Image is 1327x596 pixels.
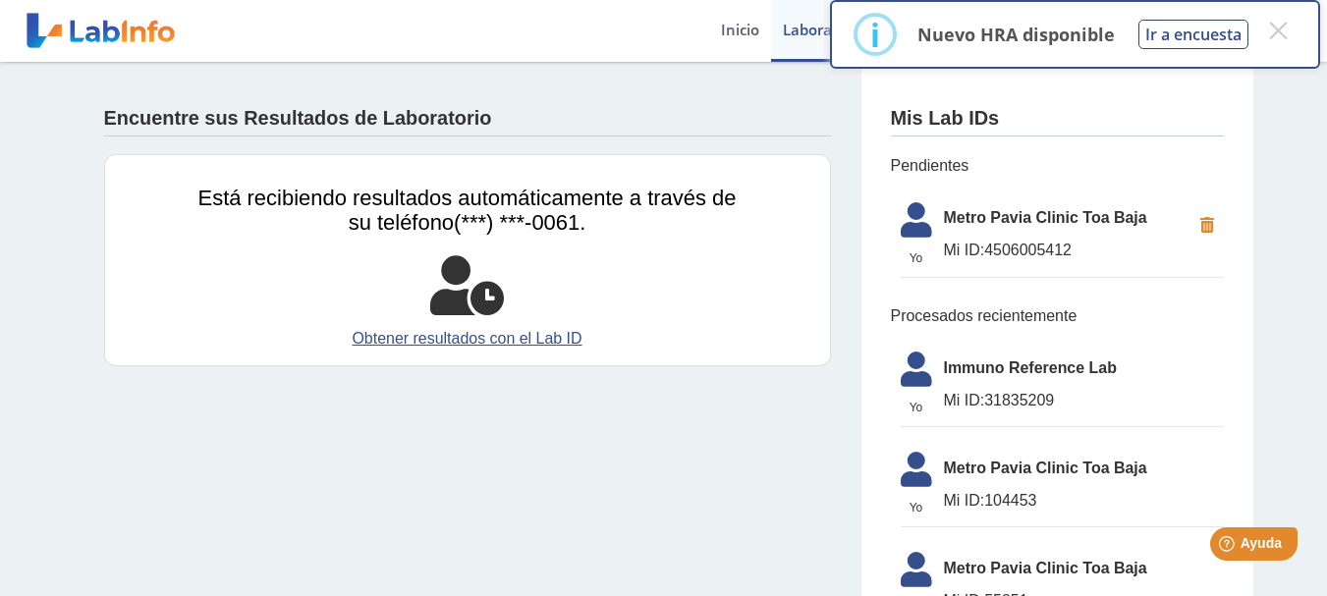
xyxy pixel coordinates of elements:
span: Yo [889,249,944,267]
span: Metro Pavia Clinic Toa Baja [944,457,1224,480]
span: Procesados recientemente [891,304,1224,328]
span: Immuno Reference Lab [944,356,1224,380]
span: Está recibiendo resultados automáticamente a través de su teléfono [198,186,737,235]
button: Ir a encuesta [1138,20,1248,49]
span: 4506005412 [944,239,1190,262]
div: i [870,17,880,52]
span: Pendientes [891,154,1224,178]
span: Metro Pavia Clinic Toa Baja [944,557,1224,580]
iframe: Help widget launcher [1152,519,1305,574]
span: Yo [889,399,944,416]
span: 31835209 [944,389,1224,412]
h4: Mis Lab IDs [891,107,1000,131]
h4: Encuentre sus Resultados de Laboratorio [104,107,492,131]
span: Metro Pavia Clinic Toa Baja [944,206,1190,230]
span: Mi ID: [944,392,985,408]
span: Mi ID: [944,492,985,509]
button: Close this dialog [1260,13,1296,48]
span: Mi ID: [944,242,985,258]
a: Obtener resultados con el Lab ID [198,327,737,351]
span: Yo [889,499,944,516]
span: 104453 [944,489,1224,513]
p: Nuevo HRA disponible [917,23,1115,46]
